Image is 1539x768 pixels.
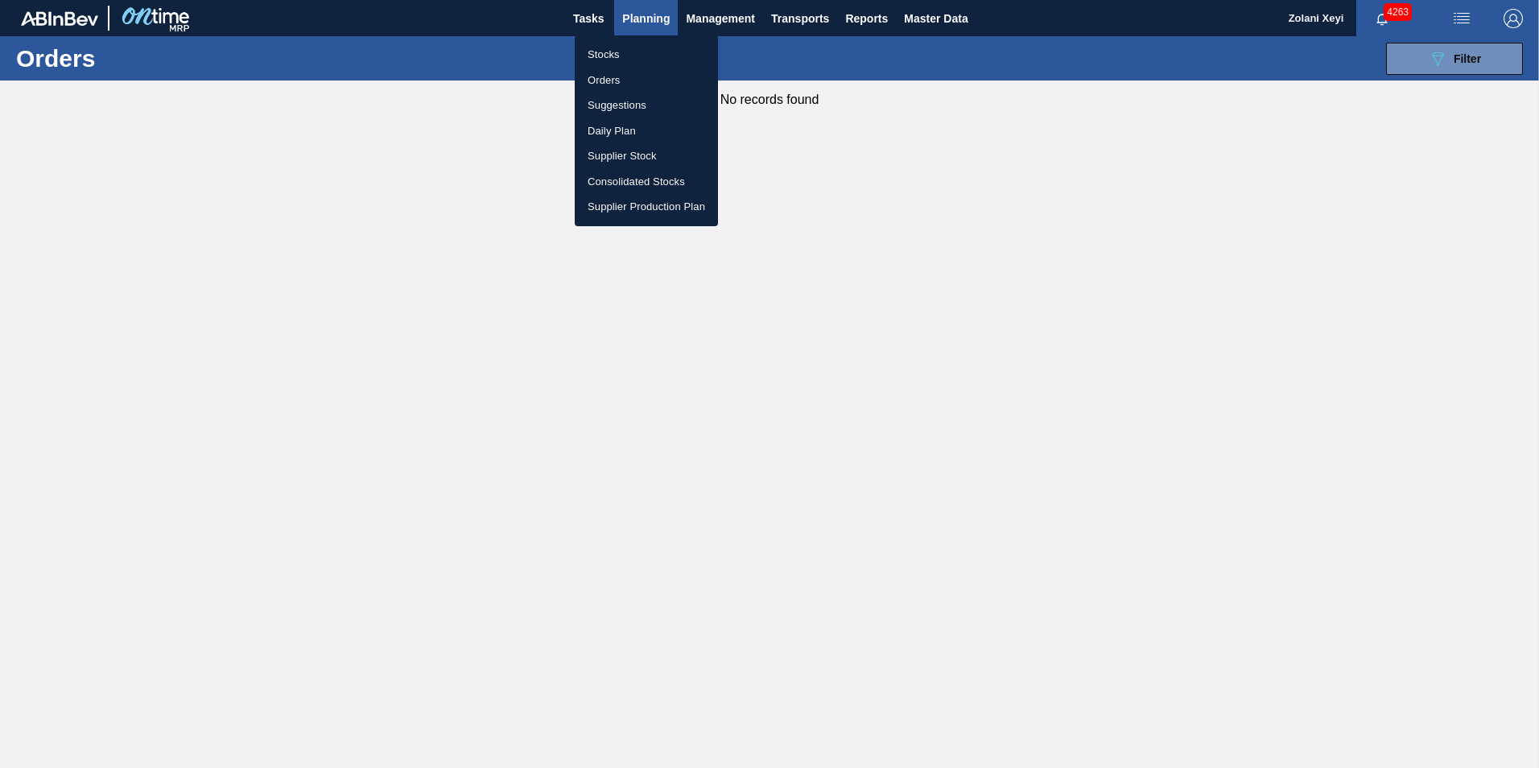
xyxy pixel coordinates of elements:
a: Stocks [575,42,718,68]
a: Suggestions [575,93,718,118]
a: Supplier Stock [575,143,718,169]
a: Consolidated Stocks [575,169,718,195]
a: Supplier Production Plan [575,194,718,220]
a: Daily Plan [575,118,718,144]
a: Orders [575,68,718,93]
